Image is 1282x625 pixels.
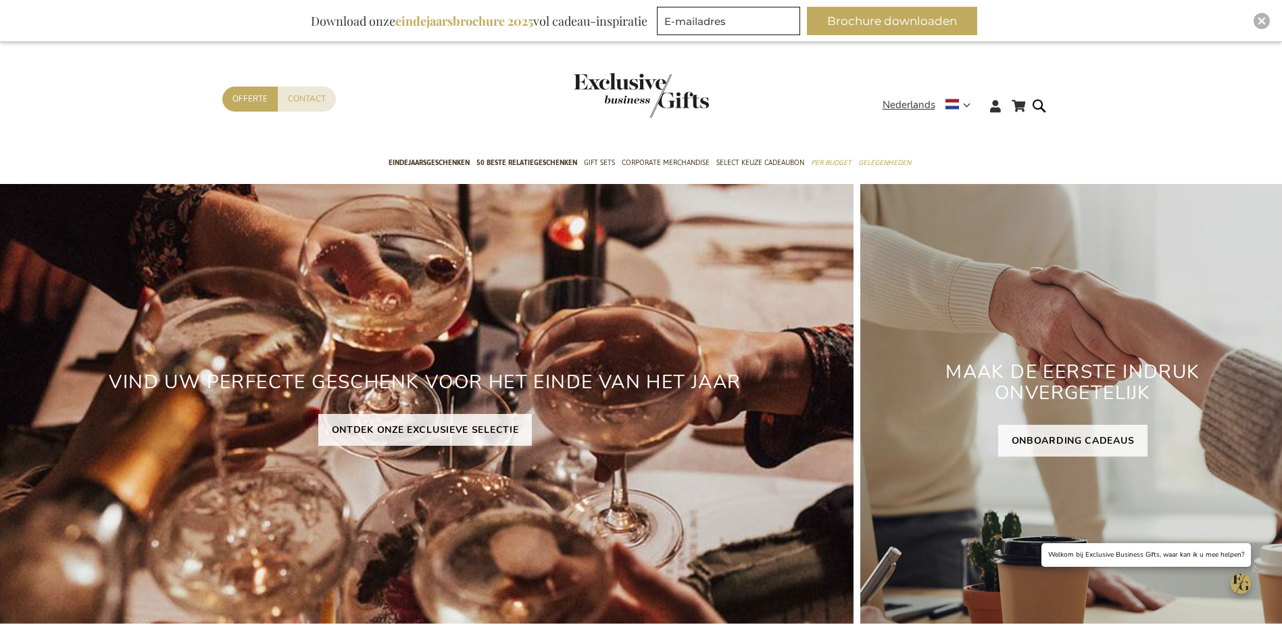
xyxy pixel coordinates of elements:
button: Brochure downloaden [807,7,977,35]
a: ONBOARDING CADEAUS [998,425,1148,457]
a: store logo [574,73,641,118]
div: Download onze vol cadeau-inspiratie [305,7,654,35]
input: E-mailadres [657,7,800,35]
span: Gift Sets [584,156,615,170]
b: eindejaarsbrochure 2025 [395,13,533,29]
a: Offerte [222,87,278,112]
img: Close [1258,17,1266,25]
img: Exclusive Business gifts logo [574,73,709,118]
a: Contact [278,87,336,112]
span: Nederlands [883,97,935,113]
div: Close [1254,13,1270,29]
span: 50 beste relatiegeschenken [476,156,577,170]
div: Nederlands [883,97,979,113]
span: Select Keuze Cadeaubon [716,156,804,170]
span: Per Budget [811,156,852,170]
span: Gelegenheden [858,156,911,170]
a: ONTDEK ONZE EXCLUSIEVE SELECTIE [318,414,533,446]
span: Corporate Merchandise [622,156,710,170]
span: Eindejaarsgeschenken [389,156,470,170]
form: marketing offers and promotions [657,7,804,39]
